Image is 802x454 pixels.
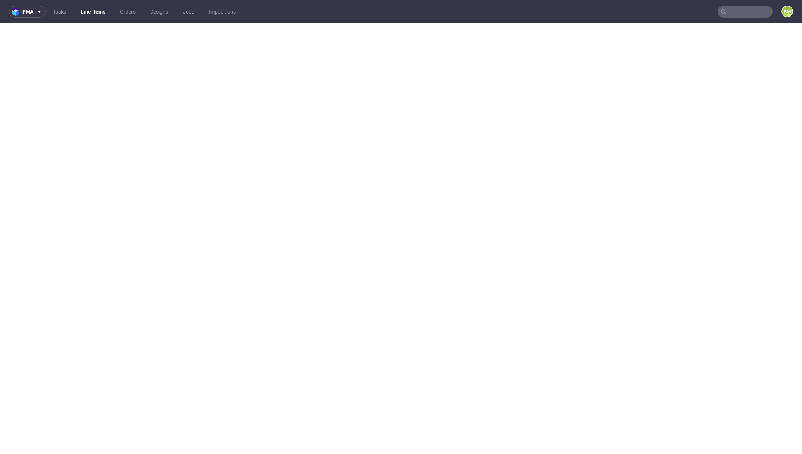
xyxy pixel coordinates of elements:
a: Orders [116,6,140,18]
a: Line Items [76,6,110,18]
a: Designs [146,6,173,18]
span: pma [22,9,33,14]
a: Jobs [178,6,199,18]
figcaption: KM [782,6,792,17]
a: Tasks [48,6,71,18]
img: logo [12,8,22,16]
a: Impositions [205,6,240,18]
button: pma [9,6,46,18]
